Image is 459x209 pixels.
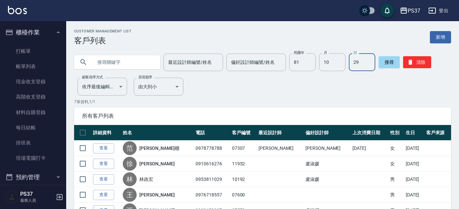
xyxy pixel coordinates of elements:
a: 新增 [430,31,451,43]
td: [DATE] [404,141,425,156]
button: 預約管理 [3,169,64,186]
span: 所有客戶列表 [82,113,443,119]
div: 徐 [123,157,137,171]
label: 月 [324,50,327,55]
a: 帳單列表 [3,59,64,74]
td: [DATE] [404,172,425,187]
button: PS37 [397,4,423,18]
p: 服務人員 [20,197,54,203]
a: [PERSON_NAME]棚 [139,145,179,151]
label: 民國年 [294,50,304,55]
div: PS37 [408,7,420,15]
a: 材料自購登錄 [3,105,64,120]
td: 盧淑媛 [304,172,351,187]
a: 查看 [93,174,114,185]
td: [PERSON_NAME] [304,141,351,156]
td: 男 [389,172,404,187]
td: 女 [389,141,404,156]
button: 櫃檯作業 [3,24,64,41]
td: [DATE] [404,156,425,172]
td: 女 [389,156,404,172]
a: 現金收支登錄 [3,74,64,89]
a: 查看 [93,159,114,169]
td: 07307 [230,141,257,156]
td: [DATE] [351,141,389,156]
button: 登出 [426,5,451,17]
p: 7 筆資料, 1 / 1 [74,99,451,105]
a: 林政宏 [139,176,153,183]
div: 王 [123,188,137,202]
div: 林 [123,172,137,186]
button: 清除 [403,56,431,68]
a: 查看 [93,190,114,200]
td: 男 [389,187,404,203]
td: 盧淑媛 [304,156,351,172]
h2: Customer Management List [74,29,131,33]
img: Logo [8,6,27,14]
h5: PS37 [20,191,54,197]
button: save [381,4,394,17]
a: [PERSON_NAME] [139,160,174,167]
td: [DATE] [404,187,425,203]
td: 11952 [230,156,257,172]
td: [PERSON_NAME] [257,141,304,156]
input: 搜尋關鍵字 [93,53,155,71]
a: 排班表 [3,135,64,150]
a: 高階收支登錄 [3,89,64,104]
a: 每日結帳 [3,120,64,135]
label: 呈現順序 [138,75,152,80]
td: 07600 [230,187,257,203]
th: 電話 [194,125,230,141]
div: 范 [123,141,137,155]
div: 依序最後編輯時間 [77,78,127,96]
th: 偏好設計師 [304,125,351,141]
td: 0910616276 [194,156,230,172]
th: 客戶編號 [230,125,257,141]
td: 0978778788 [194,141,230,156]
th: 性別 [389,125,404,141]
a: 查看 [93,143,114,153]
th: 姓名 [121,125,194,141]
a: 打帳單 [3,44,64,59]
div: 由大到小 [134,78,183,96]
button: 搜尋 [379,56,400,68]
th: 生日 [404,125,425,141]
td: 0976718557 [194,187,230,203]
a: [PERSON_NAME] [139,191,174,198]
h3: 客戶列表 [74,36,131,45]
td: 10192 [230,172,257,187]
label: 顧客排序方式 [82,75,103,80]
img: Person [5,190,19,204]
th: 客戶來源 [425,125,451,141]
td: 0953811029 [194,172,230,187]
th: 上次消費日期 [351,125,389,141]
a: 現場電腦打卡 [3,150,64,166]
th: 最近設計師 [257,125,304,141]
label: 日 [353,50,357,55]
th: 詳細資料 [91,125,121,141]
